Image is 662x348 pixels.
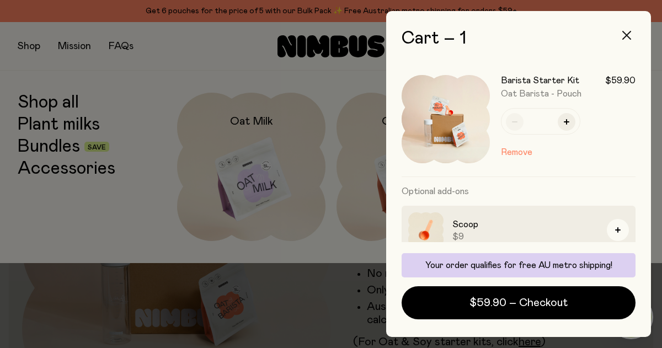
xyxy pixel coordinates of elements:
button: Remove [501,146,532,159]
h3: Scoop [452,218,598,231]
p: Your order qualifies for free AU metro shipping! [408,260,629,271]
span: $59.90 [605,75,636,86]
button: $59.90 – Checkout [402,286,636,319]
span: $59.90 – Checkout [469,295,568,310]
span: $9 [452,231,598,242]
h2: Cart – 1 [402,29,636,49]
h3: Optional add-ons [402,177,636,206]
h3: Barista Starter Kit [501,75,579,86]
span: Oat Barista - Pouch [501,89,581,98]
